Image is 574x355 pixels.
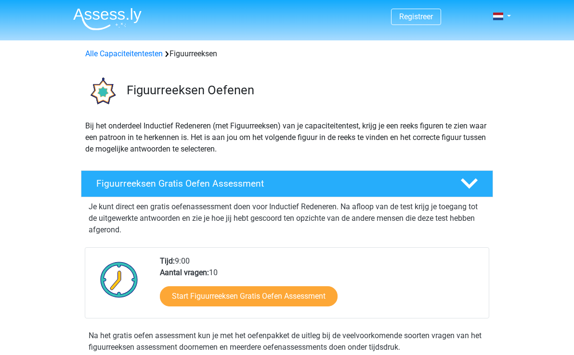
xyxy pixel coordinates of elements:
p: Bij het onderdeel Inductief Redeneren (met Figuurreeksen) van je capaciteitentest, krijg je een r... [85,120,489,155]
img: figuurreeksen [81,71,122,112]
b: Tijd: [160,256,175,266]
h3: Figuurreeksen Oefenen [127,83,485,98]
a: Registreer [399,12,433,21]
div: Na het gratis oefen assessment kun je met het oefenpakket de uitleg bij de veelvoorkomende soorte... [85,330,489,353]
img: Klok [95,255,143,304]
p: Je kunt direct een gratis oefenassessment doen voor Inductief Redeneren. Na afloop van de test kr... [89,201,485,236]
h4: Figuurreeksen Gratis Oefen Assessment [96,178,445,189]
a: Figuurreeksen Gratis Oefen Assessment [77,170,497,197]
a: Alle Capaciteitentesten [85,49,163,58]
b: Aantal vragen: [160,268,209,277]
div: Figuurreeksen [81,48,493,60]
img: Assessly [73,8,142,30]
div: 9:00 10 [153,255,488,318]
a: Start Figuurreeksen Gratis Oefen Assessment [160,286,338,306]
